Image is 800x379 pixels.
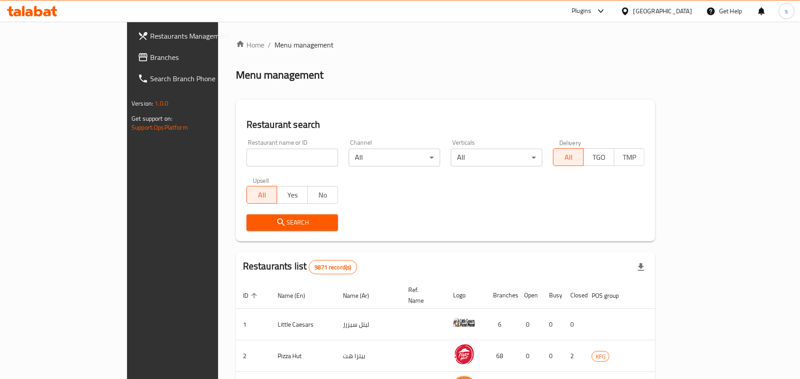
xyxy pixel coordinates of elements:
td: 0 [542,309,563,340]
th: Branches [486,282,517,309]
label: Delivery [559,139,581,146]
button: No [307,186,338,204]
span: Version: [131,98,153,109]
td: 6 [486,309,517,340]
td: 68 [486,340,517,372]
td: 0 [563,309,585,340]
a: Restaurants Management [131,25,261,47]
th: Open [517,282,542,309]
nav: breadcrumb [236,39,655,50]
a: Branches [131,47,261,68]
span: ID [243,290,260,301]
li: / [268,39,271,50]
span: No [311,189,334,201]
button: TMP [614,148,645,166]
th: Logo [446,282,486,309]
button: Yes [277,186,307,204]
th: Closed [563,282,585,309]
div: All [451,149,542,166]
label: Upsell [253,177,269,183]
input: Search for restaurant name or ID.. [247,149,338,166]
div: Plugins [572,6,591,16]
td: ليتل سيزرز [336,309,401,340]
div: [GEOGRAPHIC_DATA] [633,6,692,16]
a: Search Branch Phone [131,68,261,89]
span: s [785,6,788,16]
span: Branches [150,52,254,63]
button: Search [247,214,338,231]
div: Export file [630,257,652,278]
span: Menu management [275,39,334,50]
span: All [251,189,274,201]
td: 2 [563,340,585,372]
h2: Restaurant search [247,118,645,131]
div: All [349,149,440,166]
span: TMP [618,151,641,164]
button: All [247,186,277,204]
span: Name (Ar) [343,290,381,301]
span: KFG [592,351,609,362]
span: All [557,151,580,164]
span: 1.0.0 [155,98,168,109]
td: 0 [517,340,542,372]
span: POS group [592,290,630,301]
span: Ref. Name [408,284,435,306]
img: Little Caesars [453,312,475,334]
td: بيتزا هت [336,340,401,372]
span: TGO [587,151,610,164]
span: Yes [281,189,304,201]
h2: Restaurants list [243,260,357,274]
td: 0 [517,309,542,340]
span: Name (En) [278,290,317,301]
button: All [553,148,584,166]
span: Search [254,217,331,228]
td: Little Caesars [271,309,336,340]
span: Search Branch Phone [150,73,254,84]
td: Pizza Hut [271,340,336,372]
h2: Menu management [236,68,323,82]
span: Restaurants Management [150,31,254,41]
span: 9871 record(s) [309,263,356,272]
td: 0 [542,340,563,372]
th: Busy [542,282,563,309]
div: Total records count [309,260,357,274]
button: TGO [583,148,614,166]
img: Pizza Hut [453,343,475,365]
a: Support.OpsPlatform [131,122,188,133]
span: Get support on: [131,113,172,124]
